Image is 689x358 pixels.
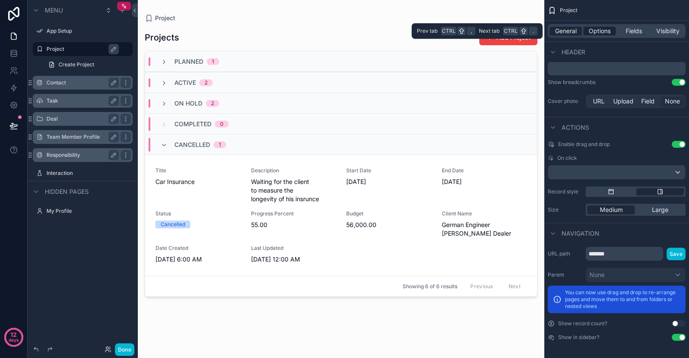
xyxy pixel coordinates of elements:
[600,205,623,214] span: Medium
[442,221,527,238] span: German Engineer [PERSON_NAME] Dealer
[155,245,241,252] span: Date Created
[155,14,175,22] span: Project
[145,14,175,22] a: Project
[251,221,336,229] span: 55.00
[530,28,537,34] span: .
[562,123,589,132] span: Actions
[558,320,607,327] label: Show record count?
[442,177,527,186] span: [DATE]
[468,28,475,34] span: ,
[590,271,605,279] span: None
[43,58,133,72] a: Create Project
[558,334,599,341] label: Show in sidebar?
[251,245,336,252] span: Last Updated
[219,141,221,148] div: 1
[548,188,582,195] label: Record style
[562,229,599,238] span: Navigation
[47,79,115,86] label: Contact
[205,79,208,86] div: 2
[174,120,211,128] span: Completed
[47,46,127,53] label: Project
[346,221,431,229] span: 56,000.00
[212,58,214,65] div: 1
[593,97,605,106] span: URL
[174,99,202,108] span: On Hold
[441,27,456,35] span: Ctrl
[174,57,203,66] span: Planned
[548,79,596,86] div: Show breadcrumbs
[47,115,115,122] label: Deal
[161,221,185,228] div: Cancelled
[613,97,633,106] span: Upload
[45,187,89,196] span: Hidden pages
[47,134,115,140] label: Team Member Profile
[548,206,582,213] label: Size
[155,255,241,264] span: [DATE] 6:00 AM
[155,177,241,186] span: Car Insurance
[47,28,131,34] label: App Setup
[656,27,680,35] span: Visibility
[251,167,336,174] span: Description
[174,140,210,149] span: Cancelled
[442,167,527,174] span: End Date
[548,62,686,75] div: scrollable content
[9,334,19,346] p: days
[555,27,577,35] span: General
[155,167,241,174] span: Title
[115,343,134,356] button: Done
[251,210,336,217] span: Progress Percent
[442,210,527,217] span: Client Name
[47,208,131,215] label: My Profile
[403,283,457,290] span: Showing 6 of 6 results
[417,28,438,34] span: Prev tab
[558,141,610,148] span: Enable drag and drop
[145,155,537,276] a: TitleCar InsuranceDescriptionWaiting for the client to measure the longevity of his insrunceStart...
[548,250,582,257] label: URL path
[145,31,179,44] h1: Projects
[589,27,611,35] span: Options
[346,167,431,174] span: Start Date
[586,268,686,282] button: None
[479,28,500,34] span: Next tab
[346,210,431,217] span: Budget
[557,155,577,162] span: On click
[503,27,518,35] span: Ctrl
[251,177,336,203] span: Waiting for the client to measure the longevity of his insrunce
[562,48,585,56] span: Header
[548,271,582,278] label: Parent
[174,78,196,87] span: Active
[626,27,642,35] span: Fields
[560,7,577,14] span: Project
[251,255,336,264] span: [DATE] 12:00 AM
[548,98,582,105] label: Cover photo
[346,177,431,186] span: [DATE]
[211,100,214,107] div: 2
[47,170,131,177] label: Interaction
[155,210,241,217] span: Status
[667,248,686,260] button: Save
[10,330,17,339] p: 12
[641,97,655,106] span: Field
[45,6,63,15] span: Menu
[565,289,680,310] p: You can now use drag and drop to re-arrange pages and move them to and from folders or nested views
[47,152,115,159] label: Responsibility
[665,97,680,106] span: None
[220,121,223,128] div: 0
[59,61,94,68] span: Create Project
[652,205,668,214] span: Large
[47,97,115,104] label: Task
